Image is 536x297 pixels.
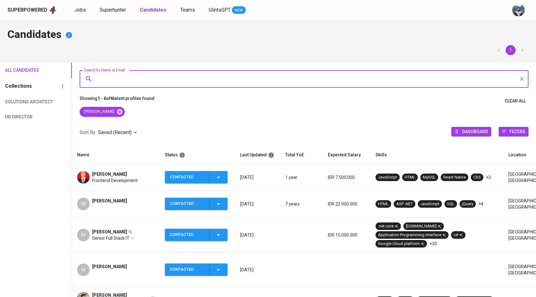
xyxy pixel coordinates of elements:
[378,201,389,207] div: HTML
[77,171,90,184] img: 84146a60022adcc3c6ebfd821c5b6284.jpg
[423,175,436,180] div: MySQL
[100,6,127,14] a: Superhunter
[235,146,280,164] th: Last Updated
[92,263,127,270] span: [PERSON_NAME]
[429,241,437,247] p: +30
[240,201,275,207] p: [DATE]
[280,146,323,164] th: Total YoE
[378,241,424,247] div: Google Cloud platform
[98,129,132,136] p: Saved (Recent)
[92,198,127,204] span: [PERSON_NAME]
[323,146,370,164] th: Expected Salary
[499,127,528,136] button: Filters
[209,7,231,13] span: GlintsGPT
[518,75,526,83] button: Clear
[97,96,106,101] b: 1 - 6
[5,82,32,91] h6: Collections
[378,175,397,180] div: JavaScript
[165,198,228,210] button: Contacted
[80,107,125,117] div: [PERSON_NAME]
[77,198,90,210] div: M
[5,98,39,106] span: Solutions Architect
[92,229,127,235] span: [PERSON_NAME]
[5,66,39,74] span: All Candidates
[473,175,481,180] div: CSS
[285,201,318,207] p: 7 years
[406,223,441,229] div: [DOMAIN_NAME]
[8,5,57,15] a: Superpoweredapp logo
[180,6,196,14] a: Teams
[92,171,127,177] span: [PERSON_NAME]
[462,127,488,136] span: Dashboard
[140,7,166,13] b: Candidates
[49,5,57,15] img: app logo
[160,146,235,164] th: Status
[180,7,195,13] span: Teams
[454,232,463,238] div: c#
[165,229,228,241] button: Contacted
[378,232,446,238] div: Application Programming Interface
[462,201,473,207] div: jQuery
[80,109,118,115] span: [PERSON_NAME]
[8,28,528,43] h4: Candidates
[502,95,528,107] button: Clear All
[493,45,528,55] nav: pagination navigation
[5,113,39,121] span: HR Director
[111,96,113,101] b: 6
[240,174,275,180] p: [DATE]
[165,263,228,276] button: Contacted
[75,6,87,14] a: Jobs
[72,146,160,164] th: Name
[77,229,90,241] div: M
[328,201,365,207] p: IDR 22.000.000
[240,232,275,238] p: [DATE]
[240,267,275,273] p: [DATE]
[232,7,246,13] span: NEW
[451,127,491,136] button: Dashboard
[77,263,90,276] div: M
[447,201,455,207] div: SQL
[165,171,228,183] button: Contacted
[478,201,483,207] p: +4
[98,127,139,138] div: Saved (Recent)
[509,127,525,136] span: Filters
[378,223,398,229] div: .net core
[486,174,491,180] p: +3
[443,175,466,180] div: React Native
[512,4,525,16] img: christine.raharja@glints.com
[92,235,129,241] span: Senior Full Stack IT
[370,146,503,164] th: Skills
[170,171,204,183] div: Contacted
[92,177,138,184] span: Frontend Development
[420,201,439,207] div: JavaScript
[506,45,516,55] button: page 1
[328,232,365,238] p: IDR 15.000.000
[328,174,365,180] p: IDR 7.500.000
[285,174,318,180] p: 1 year
[170,263,204,276] div: Contacted
[396,201,413,207] div: ASP .NET
[170,229,204,241] div: Contacted
[170,198,204,210] div: Contacted
[140,6,168,14] a: Candidates
[209,6,246,14] a: GlintsGPT NEW
[80,95,155,107] p: Showing of talent profiles found
[100,7,126,13] span: Superhunter
[128,229,133,234] img: magic_wand.svg
[505,97,526,105] span: Clear All
[80,129,96,136] p: Sort By
[75,7,86,13] span: Jobs
[405,175,415,180] div: HTML
[8,7,47,14] div: Superpowered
